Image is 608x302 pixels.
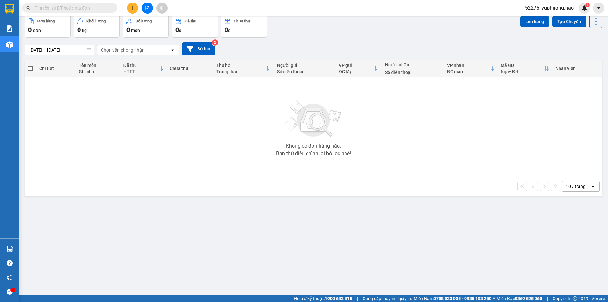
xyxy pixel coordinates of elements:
div: Chưa thu [170,66,210,71]
div: VP nhận [447,63,489,68]
span: aim [160,6,164,10]
span: Hỗ trợ kỹ thuật: [294,295,352,302]
span: caret-down [596,5,602,11]
div: Người gửi [277,63,332,68]
span: message [7,289,13,295]
span: search [26,6,31,10]
th: Toggle SortBy [213,60,274,77]
div: Nhân viên [555,66,599,71]
img: logo.jpg [8,8,40,40]
button: Chưa thu0đ [221,15,267,38]
img: icon-new-feature [582,5,587,11]
button: Tạo Chuyến [552,16,586,27]
div: Bạn thử điều chỉnh lại bộ lọc nhé! [276,151,351,156]
div: Chưa thu [234,19,250,23]
span: món [131,28,140,33]
div: Chi tiết [39,66,72,71]
button: Bộ lọc [182,42,215,55]
span: | [357,295,358,302]
span: đ [228,28,231,33]
th: Toggle SortBy [497,60,552,77]
div: ĐC giao [447,69,489,74]
span: file-add [145,6,149,10]
sup: 2 [212,39,218,46]
span: 52275_vuphuong.hao [520,4,579,12]
span: 0 [77,26,81,34]
li: Hotline: 02839552959 [59,23,265,31]
span: 0 [175,26,179,34]
button: file-add [142,3,153,14]
div: Số điện thoại [277,69,332,74]
button: Lên hàng [520,16,549,27]
div: Không có đơn hàng nào. [286,144,341,149]
img: svg+xml;base64,PHN2ZyBjbGFzcz0ibGlzdC1wbHVnX19zdmciIHhtbG5zPSJodHRwOi8vd3d3LnczLm9yZy8yMDAwL3N2Zy... [282,97,345,141]
span: Miền Nam [414,295,491,302]
div: Đã thu [123,63,159,68]
input: Select a date range. [25,45,94,55]
div: VP gửi [339,63,374,68]
span: 0 [28,26,32,34]
button: Đơn hàng0đơn [25,15,71,38]
span: | [547,295,548,302]
div: Chọn văn phòng nhận [101,47,145,53]
strong: 0369 525 060 [515,296,542,301]
img: logo-vxr [5,4,14,14]
div: ĐC lấy [339,69,374,74]
img: warehouse-icon [6,41,13,48]
th: Toggle SortBy [444,60,497,77]
svg: open [591,184,596,189]
span: plus [130,6,135,10]
span: 1 [586,3,588,7]
th: Toggle SortBy [120,60,167,77]
svg: open [170,48,175,53]
div: Số lượng [136,19,152,23]
span: Cung cấp máy in - giấy in: [363,295,412,302]
div: Số điện thoại [385,70,440,75]
strong: 0708 023 035 - 0935 103 250 [434,296,491,301]
div: HTTT [123,69,159,74]
div: 10 / trang [566,183,586,190]
span: copyright [573,296,577,301]
span: 0 [225,26,228,34]
span: question-circle [7,260,13,266]
div: Ghi chú [79,69,117,74]
span: đơn [33,28,41,33]
sup: 1 [585,3,590,7]
div: Ngày ĐH [501,69,544,74]
div: Tên món [79,63,117,68]
th: Toggle SortBy [336,60,382,77]
div: Đơn hàng [37,19,55,23]
strong: 1900 633 818 [325,296,352,301]
span: kg [82,28,87,33]
button: caret-down [593,3,604,14]
span: đ [179,28,181,33]
div: Mã GD [501,63,544,68]
button: Đã thu0đ [172,15,218,38]
span: 0 [126,26,130,34]
div: Người nhận [385,62,440,67]
span: ⚪️ [493,297,495,300]
img: warehouse-icon [6,246,13,252]
button: aim [156,3,168,14]
b: GỬI : VP [PERSON_NAME] [8,46,111,56]
span: notification [7,274,13,280]
button: Khối lượng0kg [74,15,120,38]
input: Tìm tên, số ĐT hoặc mã đơn [35,4,110,11]
span: Miền Bắc [497,295,542,302]
div: Trạng thái [216,69,266,74]
button: Số lượng0món [123,15,169,38]
div: Thu hộ [216,63,266,68]
div: Khối lượng [86,19,106,23]
li: 26 Phó Cơ Điều, Phường 12 [59,16,265,23]
div: Đã thu [185,19,196,23]
button: plus [127,3,138,14]
img: solution-icon [6,25,13,32]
